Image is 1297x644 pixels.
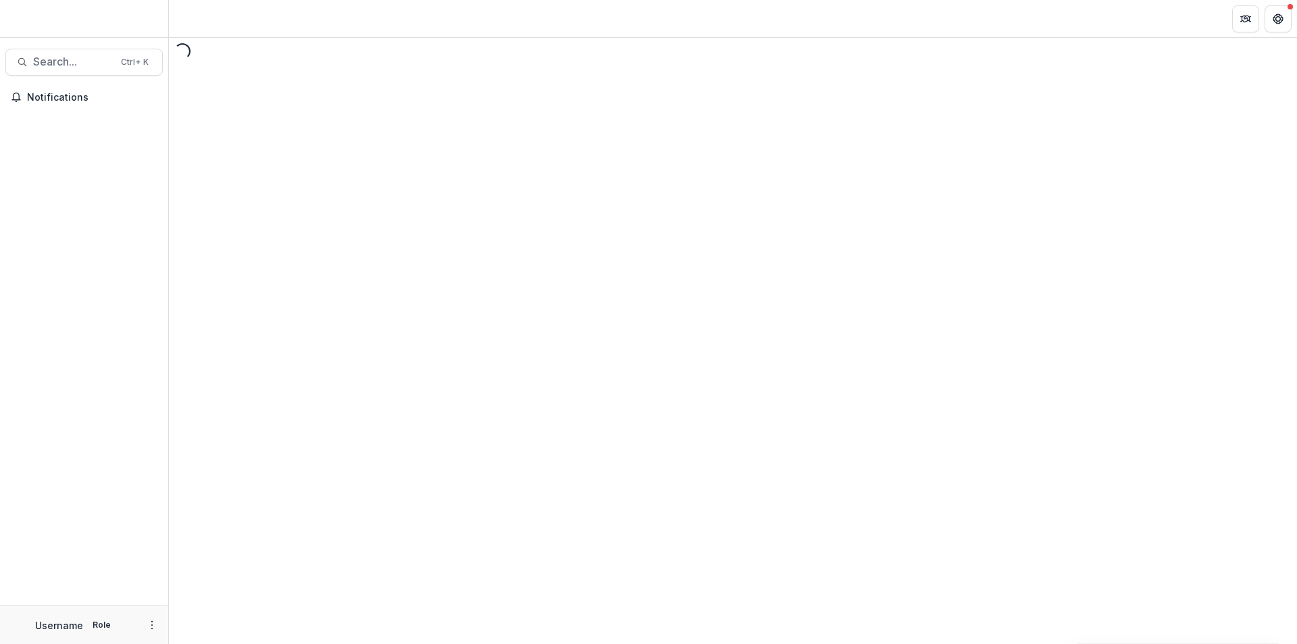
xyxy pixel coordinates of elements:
p: Role [88,619,115,631]
button: Search... [5,49,163,76]
button: Get Help [1265,5,1292,32]
button: More [144,617,160,633]
div: Ctrl + K [118,55,151,70]
span: Search... [33,55,113,68]
span: Notifications [27,92,157,103]
button: Partners [1232,5,1259,32]
button: Notifications [5,86,163,108]
p: Username [35,618,83,633]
